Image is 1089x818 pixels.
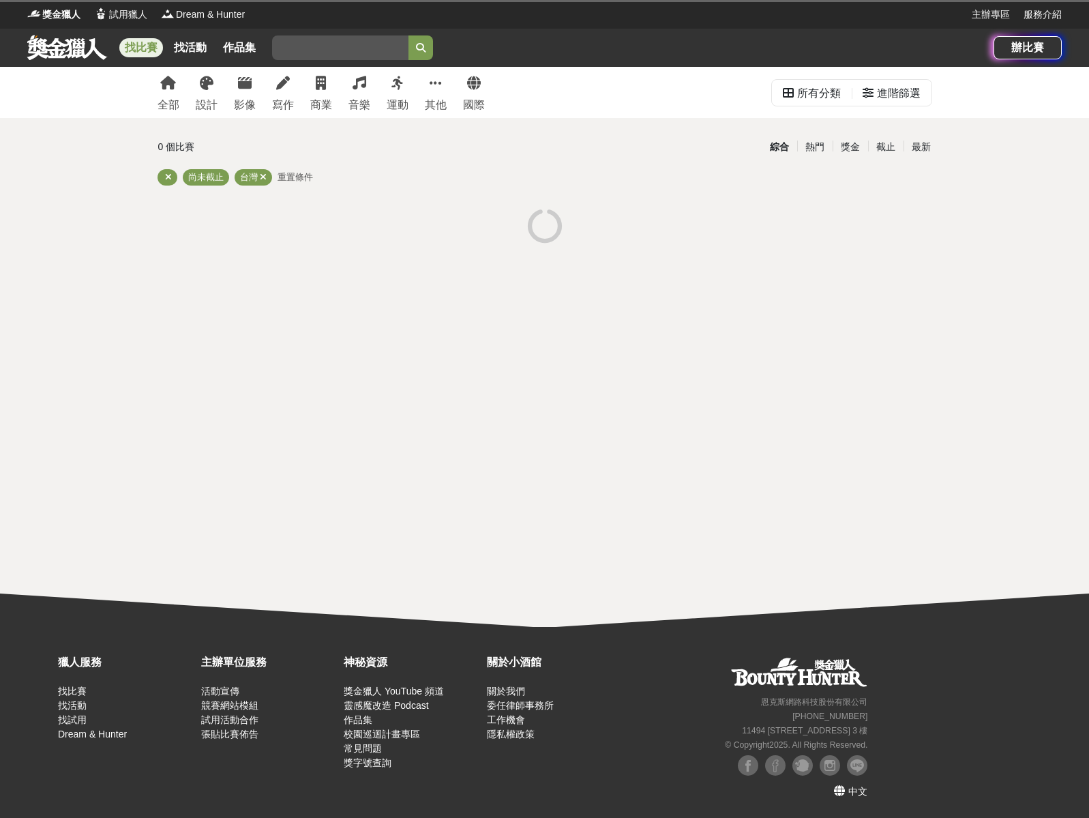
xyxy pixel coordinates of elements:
[27,8,80,22] a: Logo獎金獵人
[797,80,841,107] div: 所有分類
[833,135,868,159] div: 獎金
[272,97,294,113] div: 寫作
[344,686,444,697] a: 獎金獵人 YouTube 頻道
[158,97,179,113] div: 全部
[487,654,623,671] div: 關於小酒館
[487,700,554,711] a: 委任律師事務所
[344,757,391,768] a: 獎字號查詢
[725,740,867,750] small: © Copyright 2025 . All Rights Reserved.
[94,7,108,20] img: Logo
[348,97,370,113] div: 音樂
[425,67,447,118] a: 其他
[820,755,840,776] img: Instagram
[94,8,147,22] a: Logo試用獵人
[877,80,921,107] div: 進階篩選
[234,67,256,118] a: 影像
[158,67,179,118] a: 全部
[58,729,127,740] a: Dream & Hunter
[348,67,370,118] a: 音樂
[487,729,535,740] a: 隱私權政策
[868,135,904,159] div: 截止
[42,8,80,22] span: 獎金獵人
[240,172,258,182] span: 台灣
[278,172,313,182] span: 重置條件
[994,36,1062,59] a: 辦比賽
[463,67,485,118] a: 國際
[176,8,245,22] span: Dream & Hunter
[310,67,332,118] a: 商業
[761,697,867,707] small: 恩克斯網路科技股份有限公司
[168,38,212,57] a: 找活動
[792,755,813,776] img: Plurk
[196,97,218,113] div: 設計
[742,726,867,735] small: 11494 [STREET_ADDRESS] 3 樓
[904,135,939,159] div: 最新
[344,743,382,754] a: 常見問題
[765,755,786,776] img: Facebook
[234,97,256,113] div: 影像
[972,8,1010,22] a: 主辦專區
[738,755,758,776] img: Facebook
[201,686,239,697] a: 活動宣傳
[196,67,218,118] a: 設計
[201,700,258,711] a: 競賽網站模組
[487,686,525,697] a: 關於我們
[344,729,420,740] a: 校園巡迴計畫專區
[463,97,485,113] div: 國際
[387,67,408,118] a: 運動
[344,654,480,671] div: 神秘資源
[27,7,41,20] img: Logo
[158,135,415,159] div: 0 個比賽
[161,7,175,20] img: Logo
[58,654,194,671] div: 獵人服務
[218,38,261,57] a: 作品集
[425,97,447,113] div: 其他
[58,714,87,725] a: 找試用
[161,8,245,22] a: LogoDream & Hunter
[119,38,163,57] a: 找比賽
[310,97,332,113] div: 商業
[1024,8,1062,22] a: 服務介紹
[188,172,224,182] span: 尚未截止
[848,786,867,797] span: 中文
[792,712,867,721] small: [PHONE_NUMBER]
[387,97,408,113] div: 運動
[847,755,867,776] img: LINE
[344,714,372,725] a: 作品集
[58,700,87,711] a: 找活動
[344,700,428,711] a: 靈感魔改造 Podcast
[272,67,294,118] a: 寫作
[58,686,87,697] a: 找比賽
[487,714,525,725] a: 工作機會
[109,8,147,22] span: 試用獵人
[201,714,258,725] a: 試用活動合作
[201,654,338,671] div: 主辦單位服務
[762,135,797,159] div: 綜合
[797,135,833,159] div: 熱門
[201,729,258,740] a: 張貼比賽佈告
